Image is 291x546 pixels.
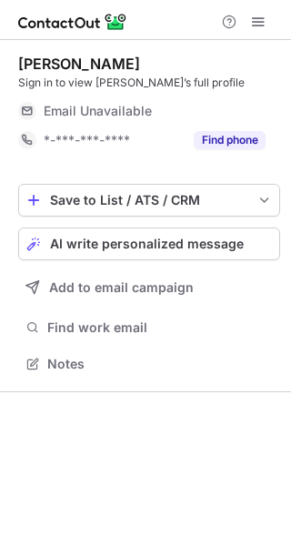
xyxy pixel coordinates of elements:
[18,55,140,73] div: [PERSON_NAME]
[18,315,280,340] button: Find work email
[47,319,273,336] span: Find work email
[49,280,194,295] span: Add to email campaign
[18,184,280,217] button: save-profile-one-click
[18,75,280,91] div: Sign in to view [PERSON_NAME]’s full profile
[194,131,266,149] button: Reveal Button
[18,227,280,260] button: AI write personalized message
[44,103,152,119] span: Email Unavailable
[18,351,280,377] button: Notes
[18,271,280,304] button: Add to email campaign
[47,356,273,372] span: Notes
[50,193,248,207] div: Save to List / ATS / CRM
[18,11,127,33] img: ContactOut v5.3.10
[50,237,244,251] span: AI write personalized message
